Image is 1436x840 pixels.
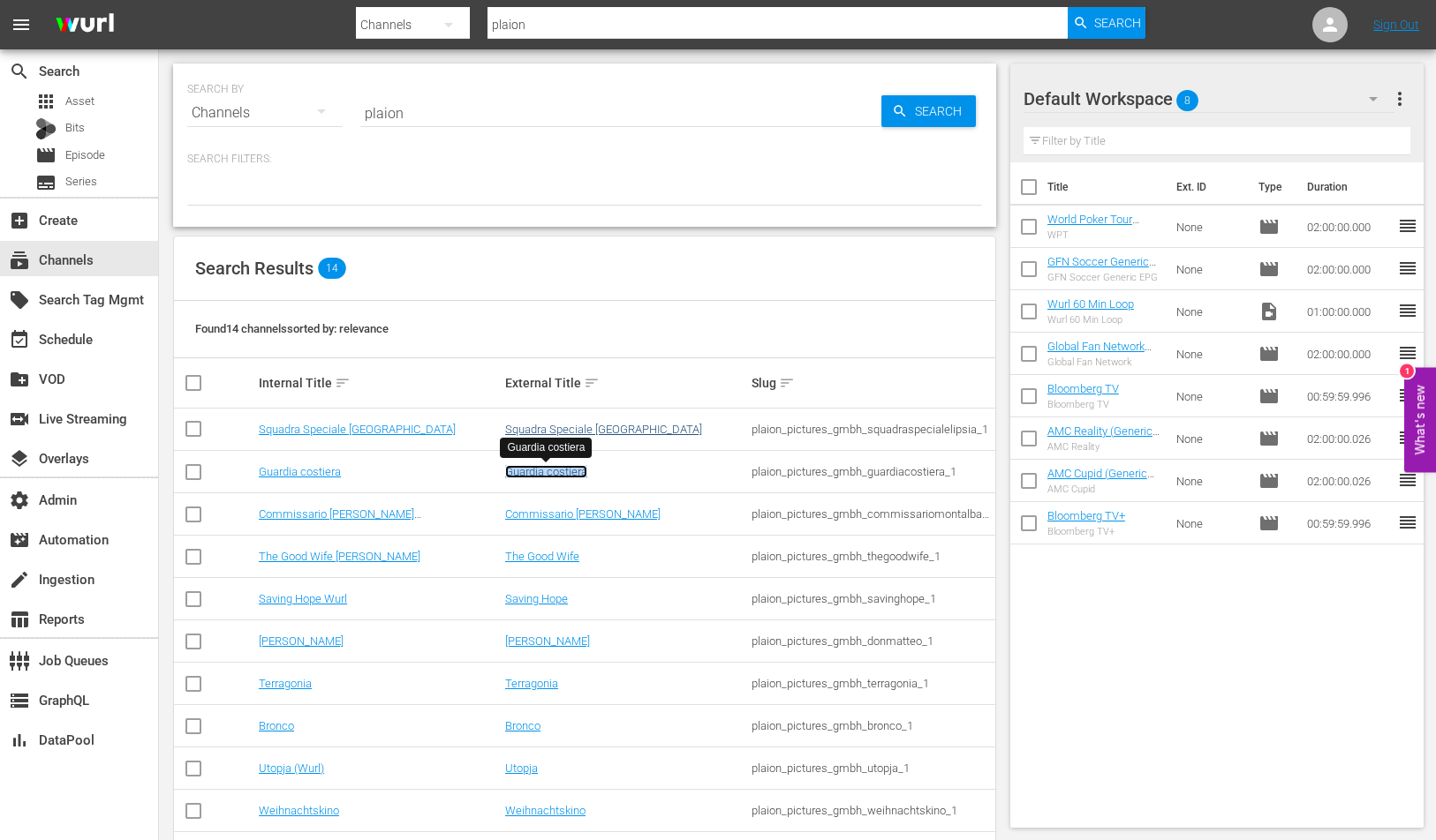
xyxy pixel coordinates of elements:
th: Ext. ID [1166,162,1248,212]
span: Search [9,61,30,82]
span: VOD [9,369,30,390]
div: Bloomberg TV+ [1047,526,1125,537]
td: None [1169,333,1251,375]
button: Search [881,95,976,127]
div: plaion_pictures_gmbh_terragonia_1 [752,677,993,690]
div: plaion_pictures_gmbh_donmatteo_1 [752,634,993,648]
a: Saving Hope [505,592,568,605]
span: reorder [1397,342,1418,364]
span: reorder [1397,300,1418,321]
span: Episode [1258,513,1280,534]
div: Channels [187,88,343,138]
td: 02:00:00.000 [1300,333,1397,375]
div: plaion_pictures_gmbh_commissariomontalbano_1 [752,507,993,521]
a: The Good Wife [PERSON_NAME] [259,550,420,563]
span: Live Streaming [9,409,30,430]
div: plaion_pictures_gmbh_thegoodwife_1 [752,550,993,563]
a: Commissario [PERSON_NAME] [505,507,661,521]
a: World Poker Tour Generic EPG [1047,213,1139,239]
span: Overlays [9,448,30,469]
div: plaion_pictures_gmbh_guardiacostiera_1 [752,465,993,478]
span: Episode [1258,386,1280,407]
span: 14 [318,258,346,279]
td: None [1169,206,1251,248]
a: Global Fan Network (Generic EPG) [1047,340,1152,366]
a: [PERSON_NAME] [259,634,344,648]
td: None [1169,248,1251,290]
span: sort [779,375,795,391]
button: Open Feedback Widget [1404,368,1436,473]
span: reorder [1397,215,1418,236]
td: 01:00:00.000 [1300,290,1397,333]
span: GraphQL [9,690,30,711]
span: sort [335,375,351,391]
td: None [1169,290,1251,333]
div: Wurl 60 Min Loop [1047,314,1134,326]
div: AMC Reality [1047,441,1162,453]
a: Squadra Speciale [GEOGRAPHIC_DATA] [505,423,702,436]
span: reorder [1397,469,1418,491]
span: Automation [9,529,30,551]
span: Reports [9,609,30,630]
td: None [1169,502,1251,544]
div: Slug [752,372,993,394]
span: menu [11,14,32,35]
button: Search [1068,7,1145,39]
a: The Good Wife [505,550,579,563]
div: WPT [1047,229,1162,241]
span: Episode [1258,470,1280,491]
div: Internal Title [259,372,500,394]
span: Episode [1258,428,1280,449]
div: External Title [505,372,746,394]
span: Schedule [9,329,30,350]
div: plaion_pictures_gmbh_weihnachtskino_1 [752,804,993,817]
p: Search Filters: [187,152,982,167]
div: GFN Soccer Generic EPG [1047,272,1162,283]
span: sort [584,375,600,391]
a: Guardia costiera [259,465,341,478]
th: Type [1248,162,1296,212]
span: Episode [1258,259,1280,280]
td: 02:00:00.026 [1300,460,1397,502]
span: Episode [1258,343,1280,364]
span: reorder [1397,427,1418,448]
img: ans4CAIJ8jUAAAAAAAAAAAAAAAAAAAAAAAAgQb4GAAAAAAAAAAAAAAAAAAAAAAAAJMjXAAAAAAAAAAAAAAAAAAAAAAAAgAT5G... [42,4,127,46]
a: Saving Hope Wurl [259,592,347,605]
a: Squadra Speciale [GEOGRAPHIC_DATA] [259,423,456,436]
span: Search Tag Mgmt [9,289,30,311]
a: AMC Reality (Generic EPG) [1047,424,1160,451]
div: Default Workspace [1024,74,1395,124]
span: Asset [65,93,94,110]
td: 00:59:59.996 [1300,502,1397,544]
div: plaion_pictures_gmbh_utopja_1 [752,761,993,775]
span: reorder [1397,258,1418,279]
span: Found 14 channels sorted by: relevance [195,322,389,335]
a: Bronco [259,719,294,732]
a: Terragonia [259,677,312,690]
td: None [1169,375,1251,417]
span: Search [1094,7,1141,39]
td: 02:00:00.000 [1300,206,1397,248]
span: Bits [65,119,85,137]
div: plaion_pictures_gmbh_bronco_1 [752,719,993,732]
a: [PERSON_NAME] [505,634,590,648]
div: Bits [35,118,57,139]
span: Ingestion [9,569,30,590]
span: reorder [1397,512,1418,533]
span: Video [1258,301,1280,322]
a: Bloomberg TV+ [1047,509,1125,522]
div: 1 [1400,364,1414,379]
a: Guardia costiera [505,465,587,478]
span: Admin [9,490,30,511]
span: Episode [1258,216,1280,237]
div: Bloomberg TV [1047,399,1119,410]
a: Utopja [505,761,538,775]
span: 8 [1176,82,1198,119]
a: Weihnachtskino [505,804,586,817]
span: Series [65,173,97,191]
div: Global Fan Network [1047,356,1162,368]
td: 02:00:00.026 [1300,417,1397,460]
span: more_vert [1389,88,1410,109]
span: Asset [35,91,57,112]
span: Search [908,95,976,127]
